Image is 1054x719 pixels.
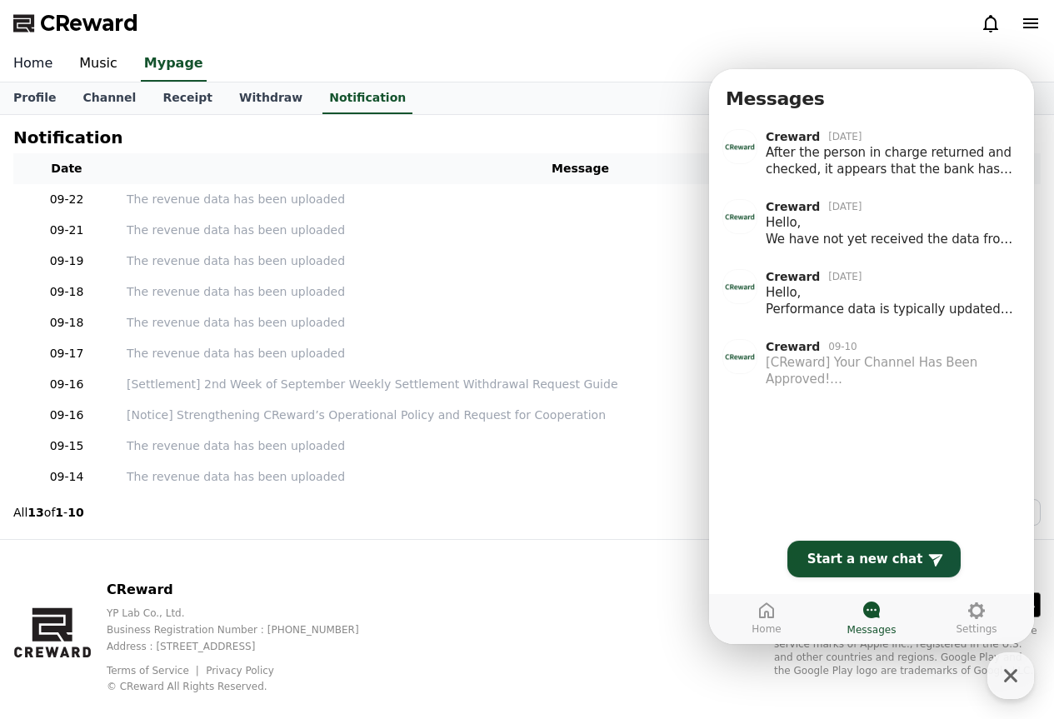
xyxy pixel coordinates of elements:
[69,82,149,114] a: Channel
[20,437,113,455] p: 09-15
[107,580,386,600] p: CReward
[20,252,113,270] p: 09-19
[127,468,1034,486] a: The revenue data has been uploaded
[55,506,63,519] strong: 1
[66,47,131,82] a: Music
[149,82,226,114] a: Receipt
[13,128,122,147] h4: Notification
[13,153,120,184] th: Date
[127,345,1034,362] a: The revenue data has been uploaded
[20,376,113,393] p: 09-16
[127,283,1034,301] a: The revenue data has been uploaded
[127,314,1034,332] a: The revenue data has been uploaded
[141,47,207,82] a: Mypage
[127,252,1034,270] a: The revenue data has been uploaded
[107,607,386,620] p: YP Lab Co., Ltd.
[67,506,83,519] strong: 10
[127,437,1034,455] a: The revenue data has been uploaded
[20,468,113,486] p: 09-14
[13,504,84,521] p: All of -
[40,10,138,37] span: CReward
[20,345,113,362] p: 09-17
[20,407,113,424] p: 09-16
[13,10,138,37] a: CReward
[20,191,113,208] p: 09-22
[127,376,1034,393] a: [Settlement] 2nd Week of September Weekly Settlement Withdrawal Request Guide
[127,191,1034,208] a: The revenue data has been uploaded
[127,407,1034,424] a: [Notice] Strengthening CReward’s Operational Policy and Request for Cooperation
[20,283,113,301] p: 09-18
[107,640,386,653] p: Address : [STREET_ADDRESS]
[107,623,386,637] p: Business Registration Number : [PHONE_NUMBER]
[322,82,412,114] a: Notification
[20,314,113,332] p: 09-18
[127,222,1034,239] a: The revenue data has been uploaded
[107,665,202,677] a: Terms of Service
[774,624,1041,677] p: App Store, iCloud, iCloud Drive, and iTunes Store are service marks of Apple Inc., registered in ...
[709,69,1034,644] iframe: Channel chat
[107,680,386,693] p: © CReward All Rights Reserved.
[27,506,43,519] strong: 13
[226,82,316,114] a: Withdraw
[206,665,274,677] a: Privacy Policy
[120,153,1041,184] th: Message
[20,222,113,239] p: 09-21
